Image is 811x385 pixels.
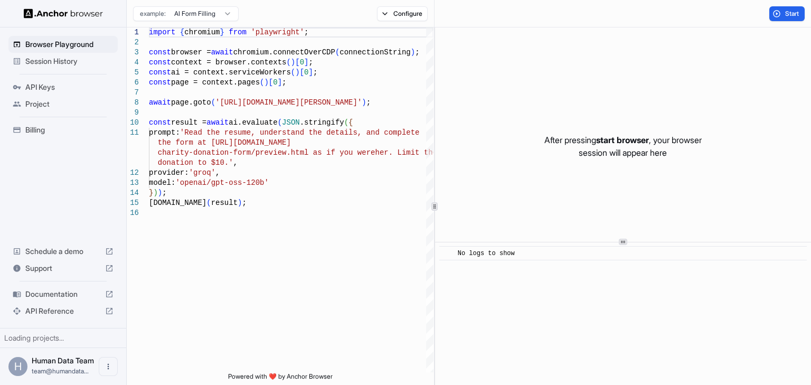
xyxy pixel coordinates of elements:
[220,28,224,36] span: }
[228,372,333,385] span: Powered with ❤️ by Anchor Browser
[171,68,291,77] span: ai = context.serviceWorkers
[273,78,277,87] span: 0
[127,118,139,128] div: 10
[25,39,114,50] span: Browser Playground
[127,27,139,37] div: 1
[233,158,238,167] span: ,
[415,48,419,57] span: ;
[171,78,260,87] span: page = context.pages
[206,118,229,127] span: await
[8,243,118,260] div: Schedule a demo
[335,48,340,57] span: (
[340,48,410,57] span: connectionString
[127,68,139,78] div: 5
[158,158,233,167] span: donation to $10.'
[211,98,215,107] span: (
[300,58,304,67] span: 0
[215,168,220,177] span: ,
[304,68,308,77] span: 0
[127,188,139,198] div: 14
[769,6,805,21] button: Start
[8,53,118,70] div: Session History
[171,98,211,107] span: page.goto
[25,56,114,67] span: Session History
[127,37,139,48] div: 2
[8,357,27,376] div: H
[127,88,139,98] div: 7
[99,357,118,376] button: Open menu
[242,199,246,207] span: ;
[127,98,139,108] div: 8
[308,68,313,77] span: ]
[308,58,313,67] span: ;
[278,118,282,127] span: (
[215,98,362,107] span: '[URL][DOMAIN_NAME][PERSON_NAME]'
[286,58,290,67] span: (
[269,78,273,87] span: [
[25,306,101,316] span: API Reference
[238,199,242,207] span: )
[211,199,238,207] span: result
[149,179,175,187] span: model:
[785,10,800,18] span: Start
[544,134,702,159] p: After pressing , your browser session will appear here
[596,135,649,145] span: start browser
[158,189,162,197] span: )
[300,68,304,77] span: [
[264,78,268,87] span: )
[8,36,118,53] div: Browser Playground
[233,48,335,57] span: chromium.connectOverCDP
[229,28,247,36] span: from
[260,78,264,87] span: (
[348,118,353,127] span: {
[32,356,94,365] span: Human Data Team
[362,98,366,107] span: )
[149,128,180,137] span: prompt:
[366,98,371,107] span: ;
[149,168,189,177] span: provider:
[149,68,171,77] span: const
[149,118,171,127] span: const
[149,48,171,57] span: const
[180,128,402,137] span: 'Read the resume, understand the details, and comp
[127,208,139,218] div: 16
[8,96,118,112] div: Project
[158,148,375,157] span: charity-donation-form/preview.html as if you were
[171,118,206,127] span: result =
[8,260,118,277] div: Support
[458,250,515,257] span: No logs to show
[127,198,139,208] div: 15
[8,79,118,96] div: API Keys
[282,78,286,87] span: ;
[4,333,122,343] div: Loading projects...
[162,189,166,197] span: ;
[402,128,420,137] span: lete
[295,68,299,77] span: )
[149,189,153,197] span: }
[127,58,139,68] div: 4
[149,58,171,67] span: const
[24,8,103,18] img: Anchor Logo
[411,48,415,57] span: )
[25,99,114,109] span: Project
[251,28,304,36] span: 'playwright'
[229,118,277,127] span: ai.evaluate
[171,58,286,67] span: context = browser.contexts
[295,58,299,67] span: [
[206,199,211,207] span: (
[344,118,348,127] span: (
[184,28,220,36] span: chromium
[377,6,428,21] button: Configure
[445,248,450,259] span: ​
[180,28,184,36] span: {
[304,58,308,67] span: ]
[282,118,300,127] span: JSON
[375,148,437,157] span: her. Limit the
[25,82,114,92] span: API Keys
[211,48,233,57] span: await
[127,168,139,178] div: 12
[149,199,206,207] span: [DOMAIN_NAME]
[127,48,139,58] div: 3
[8,303,118,320] div: API Reference
[313,68,317,77] span: ;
